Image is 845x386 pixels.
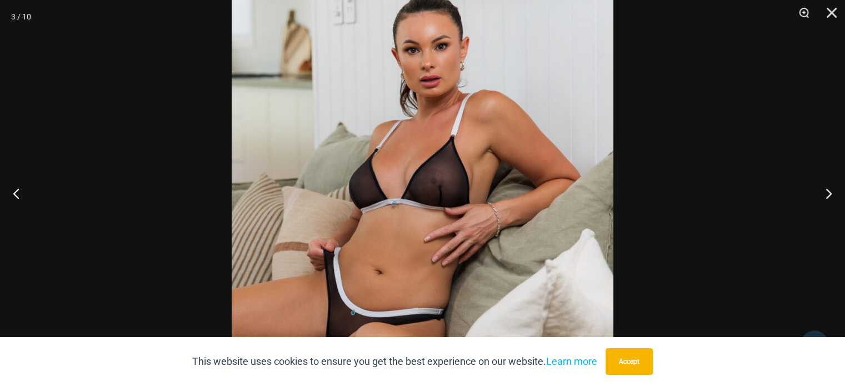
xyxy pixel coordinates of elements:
[606,348,653,375] button: Accept
[11,8,31,25] div: 3 / 10
[803,166,845,221] button: Next
[192,353,597,370] p: This website uses cookies to ensure you get the best experience on our website.
[546,355,597,367] a: Learn more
